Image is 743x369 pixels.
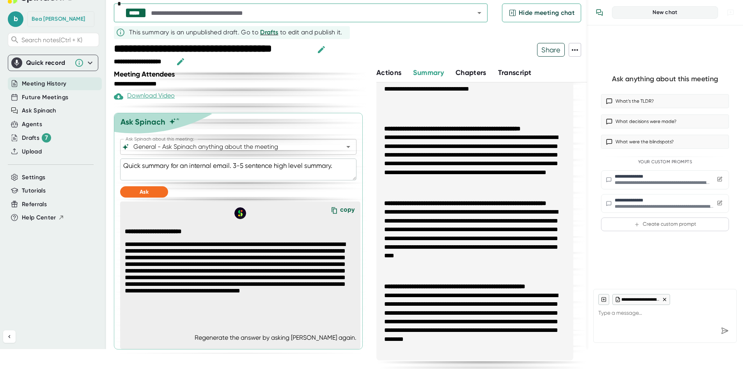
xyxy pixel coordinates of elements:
[26,59,71,67] div: Quick record
[617,9,713,16] div: New chat
[376,68,401,78] button: Actions
[260,28,278,37] button: Drafts
[376,68,401,77] span: Actions
[718,324,732,338] div: Send message
[715,199,724,209] button: Edit custom prompt
[42,133,51,143] div: 7
[132,141,331,152] input: What can we do to help?
[140,189,149,195] span: Ask
[22,133,51,143] button: Drafts 7
[413,68,443,77] span: Summary
[22,186,46,195] button: Tutorials
[456,68,486,77] span: Chapters
[537,43,565,57] button: Share
[21,36,97,44] span: Search notes (Ctrl + K)
[612,75,718,84] div: Ask anything about this meeting
[343,141,354,152] button: Open
[601,114,729,128] button: What decisions were made?
[114,70,367,78] div: Meeting Attendees
[601,94,729,108] button: What’s the TLDR?
[22,120,42,129] button: Agents
[114,92,175,101] div: Download Video
[22,213,64,222] button: Help Center
[22,93,68,102] button: Future Meetings
[22,106,57,115] button: Ask Spinach
[592,5,607,20] button: View conversation history
[120,159,356,180] textarea: Quick summary for an internal email. 3-5 sentence high level summary.
[195,334,356,341] div: Regenerate the answer by asking [PERSON_NAME] again.
[22,147,42,156] button: Upload
[498,68,532,77] span: Transcript
[11,55,95,71] div: Quick record
[413,68,443,78] button: Summary
[456,68,486,78] button: Chapters
[22,213,56,222] span: Help Center
[474,7,485,18] button: Open
[32,16,85,23] div: Bea van den Heuvel
[502,4,581,22] button: Hide meeting chat
[601,217,729,231] button: Create custom prompt
[22,200,47,209] button: Referrals
[519,8,575,18] span: Hide meeting chat
[340,206,355,216] div: copy
[601,159,729,165] div: Your Custom Prompts
[129,28,342,37] div: This summary is an unpublished draft. Go to to edit and publish it.
[601,135,729,149] button: What were the blindspots?
[22,133,51,143] div: Drafts
[3,330,16,343] button: Collapse sidebar
[121,117,165,127] div: Ask Spinach
[715,175,724,185] button: Edit custom prompt
[537,43,564,57] span: Share
[498,68,532,78] button: Transcript
[22,79,66,88] button: Meeting History
[22,173,46,182] button: Settings
[120,186,168,198] button: Ask
[8,11,23,27] span: b
[260,29,278,36] span: Drafts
